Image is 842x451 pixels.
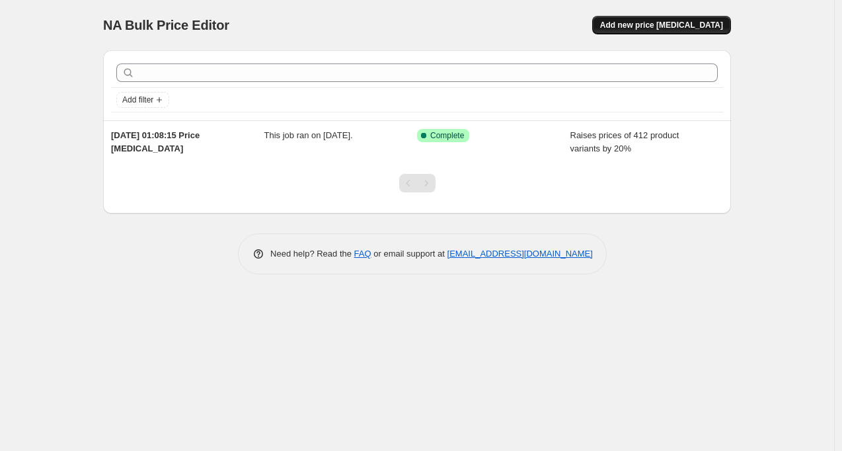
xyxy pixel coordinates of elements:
[354,249,371,259] a: FAQ
[447,249,593,259] a: [EMAIL_ADDRESS][DOMAIN_NAME]
[592,16,731,34] button: Add new price [MEDICAL_DATA]
[570,130,679,153] span: Raises prices of 412 product variants by 20%
[103,18,229,32] span: NA Bulk Price Editor
[371,249,447,259] span: or email support at
[399,174,436,192] nav: Pagination
[264,130,353,140] span: This job ran on [DATE].
[122,95,153,105] span: Add filter
[600,20,723,30] span: Add new price [MEDICAL_DATA]
[270,249,354,259] span: Need help? Read the
[116,92,169,108] button: Add filter
[430,130,464,141] span: Complete
[111,130,200,153] span: [DATE] 01:08:15 Price [MEDICAL_DATA]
